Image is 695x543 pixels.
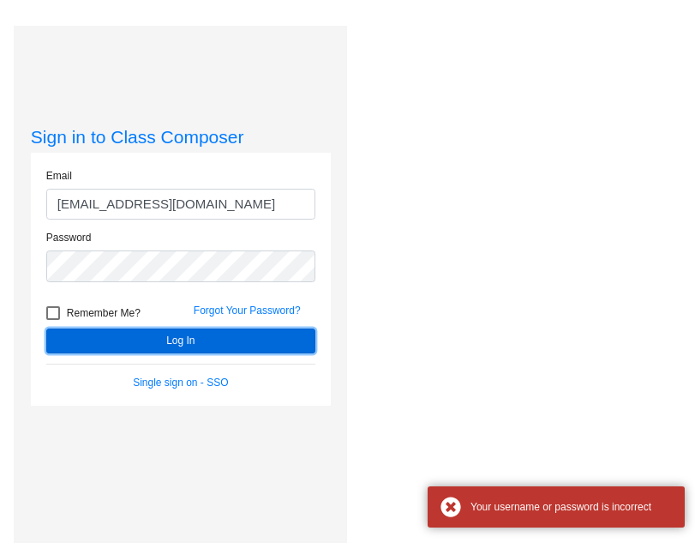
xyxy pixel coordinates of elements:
div: Your username or password is incorrect [470,499,672,515]
a: Single sign on - SSO [133,377,228,389]
button: Log In [46,329,315,353]
span: Remember Me? [67,303,141,323]
label: Password [46,230,92,245]
label: Email [46,168,72,184]
h3: Sign in to Class Composer [31,126,331,148]
a: Forgot Your Password? [194,305,301,317]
